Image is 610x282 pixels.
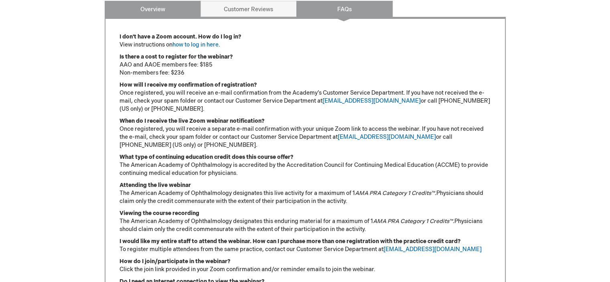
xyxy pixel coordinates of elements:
strong: Is there a cost to register for the webinar? [120,53,233,60]
p: Once registered, you will receive a separate e-mail confirmation with your unique Zoom link to ac... [120,117,491,149]
p: The American Academy of Ophthalmology is accredited by the Accreditation Council for Continuing M... [120,153,491,177]
strong: How will I receive my confirmation of registration? [120,81,257,88]
em: AMA PRA Category 1 Credits™. [373,218,454,225]
a: [EMAIL_ADDRESS][DOMAIN_NAME] [383,246,482,253]
a: [EMAIL_ADDRESS][DOMAIN_NAME] [322,97,421,104]
strong: When do I receive the live Zoom webinar notification? [120,118,264,124]
strong: I would like my entire staff to attend the webinar. How can I purchase more than one registration... [120,238,460,245]
strong: How do I join/participate in the webinar? [120,258,230,265]
a: Customer Reviews [201,1,297,17]
strong: Attending the live webinar [120,182,191,189]
em: AMA PRA Category 1 Credits™. [355,190,436,197]
p: View instructions on . [120,33,491,49]
strong: What type of continuing education credit does this course offer? [120,154,293,160]
strong: I don't have a Zoom account. How do I log in? [120,33,241,40]
strong: Viewing the course recording [120,210,199,217]
p: The American Academy of Ophthalmology designates this live activity for a maximum of 1 Physicians... [120,181,491,205]
a: how to log in here [172,41,219,48]
p: To register multiple attendees from the same practice, contact our Customer Service Department at [120,237,491,254]
a: FAQs [296,1,393,17]
p: AAO and AAOE members fee: $185 Non-members fee: $236 [120,53,491,77]
p: Once registered, you will receive an e-mail confirmation from the Academy’s Customer Service Depa... [120,81,491,113]
a: [EMAIL_ADDRESS][DOMAIN_NAME] [338,134,436,140]
p: Click the join link provided in your Zoom confirmation and/or reminder emails to join the webinar. [120,258,491,274]
p: The American Academy of Ophthalmology designates this enduring material for a maximum of 1 Physic... [120,209,491,233]
a: Overview [105,1,201,17]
